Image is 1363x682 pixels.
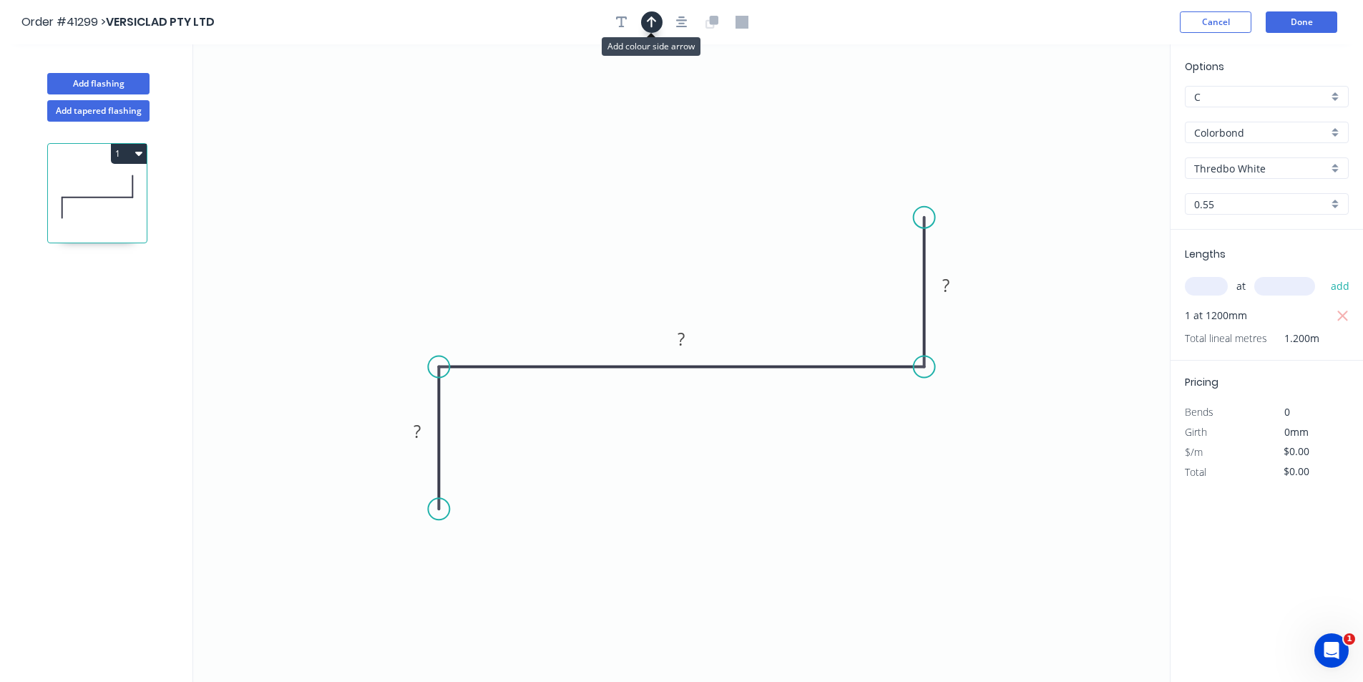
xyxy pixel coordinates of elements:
span: Bends [1185,405,1213,419]
span: 1 [1344,633,1355,645]
div: Add colour side arrow [602,37,700,56]
button: Add tapered flashing [47,100,150,122]
input: Price level [1194,89,1328,104]
span: Pricing [1185,375,1218,389]
span: Order #41299 > [21,14,106,30]
button: Done [1266,11,1337,33]
iframe: Intercom live chat [1314,633,1349,668]
span: Girth [1185,425,1207,439]
span: $/m [1185,445,1203,459]
span: Options [1185,59,1224,74]
span: Total [1185,465,1206,479]
span: Total lineal metres [1185,328,1267,349]
button: Cancel [1180,11,1251,33]
span: Lengths [1185,247,1226,261]
span: 0mm [1284,425,1309,439]
span: 0 [1284,405,1290,419]
button: add [1324,274,1357,298]
svg: 0 [193,44,1170,682]
tspan: ? [414,419,421,443]
span: at [1236,276,1246,296]
button: Add flashing [47,73,150,94]
input: Material [1194,125,1328,140]
span: 1 at 1200mm [1185,306,1247,326]
tspan: ? [942,273,949,297]
span: VERSICLAD PTY LTD [106,14,215,30]
input: Colour [1194,161,1328,176]
tspan: ? [678,327,685,351]
input: Thickness [1194,197,1328,212]
span: 1.200m [1267,328,1319,349]
button: 1 [111,144,147,164]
